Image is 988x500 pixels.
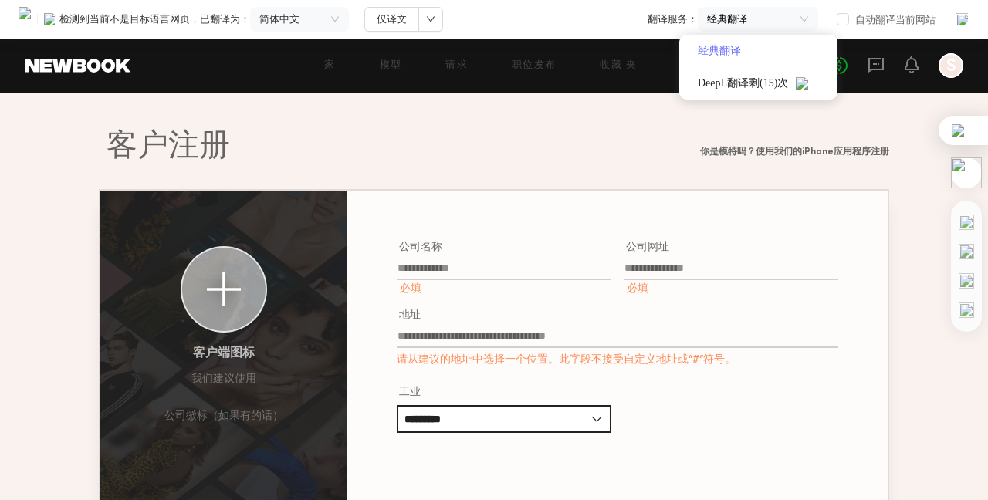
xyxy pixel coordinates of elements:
huiyi-custom-tag: 收藏 夹 [600,61,637,70]
a: 收藏 夹 [597,61,640,71]
huiyi-custom-tag: 你是模特吗？使用我们的iPhone应用程序注册 [700,147,889,157]
a: 职位发布 [509,61,560,71]
a: 模型 [376,61,405,71]
huiyi-custom-tag: 模型 [380,61,402,70]
huiyi-custom-tag: 公司网址 [626,242,669,252]
a: 家 [321,61,339,71]
huiyi-custom-tag: 公司名称 [399,242,442,252]
huiyi-custom-tag: 工业 [399,387,421,397]
a: 请求 [442,61,472,71]
huiyi-custom-tag: 职位发布 [512,61,557,70]
huiyi-custom-tag: 必填 [627,284,648,294]
huiyi-custom-tag: 地址 [399,310,421,320]
huiyi-custom-tag: 家 [324,61,335,70]
huiyi-custom-tag: 我们建议使用 [191,374,256,384]
huiyi-custom-tag: 客户端图标 [193,348,255,360]
input: 公司名称 必填 [397,262,611,280]
huiyi-custom-tag: 请求 [445,61,468,70]
huiyi-custom-tag: 公司徽标（如果有的话） [164,411,283,421]
input: 公司网址 必填 [624,262,838,280]
input: 地址 请从建议的地址中选择一个位置。此字段不接受自定义地址或“#”符号。 [397,330,838,348]
huiyi-custom-tag: 必填 [400,284,421,294]
huiyi-custom-tag: 客户注册 [107,122,230,163]
a: S [939,53,963,78]
huiyi-custom-tag: 请从建议的地址中选择一个位置。此字段不接受自定义地址或“#”符号。 [397,355,736,365]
